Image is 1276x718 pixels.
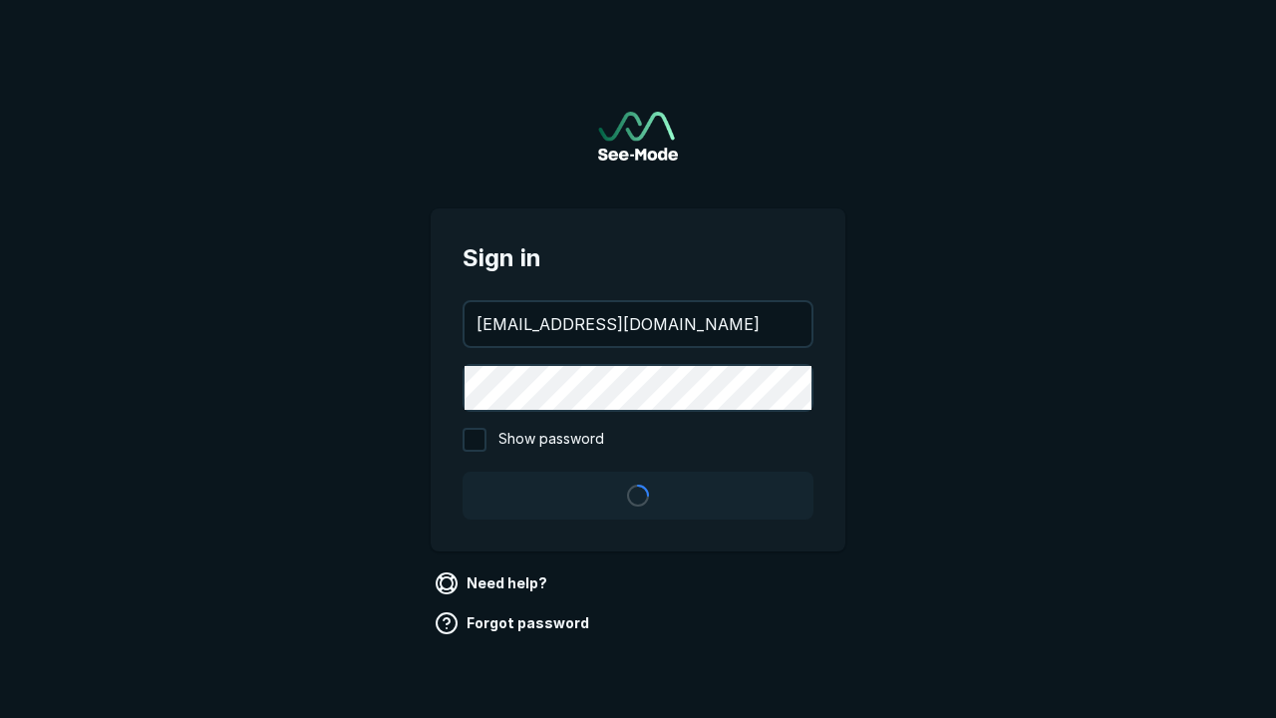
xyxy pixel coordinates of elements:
span: Show password [498,428,604,452]
a: Need help? [431,567,555,599]
a: Forgot password [431,607,597,639]
span: Sign in [463,240,813,276]
img: See-Mode Logo [598,112,678,161]
input: your@email.com [465,302,811,346]
a: Go to sign in [598,112,678,161]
